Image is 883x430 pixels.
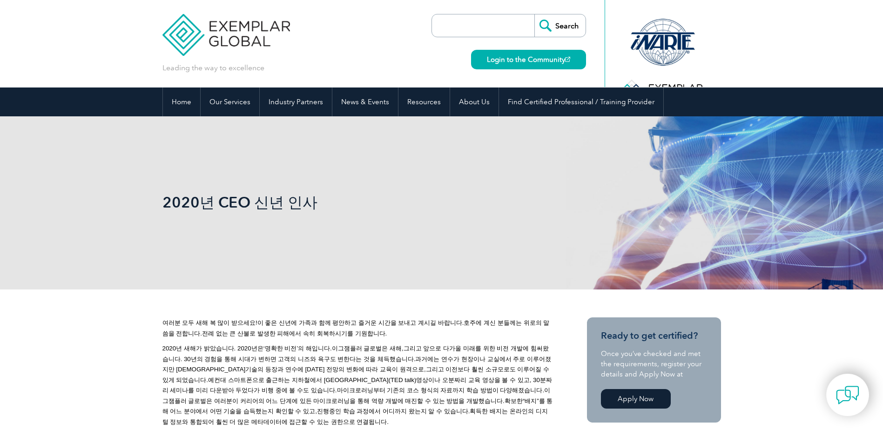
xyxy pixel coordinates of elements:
p: Leading the way to excellence [162,63,264,73]
span: 년 새해가 밝았습니다 [176,345,234,352]
span: 그리고 앞으로 다가올 미래를 위한 비전 개발에 힘써왔습니다 [162,345,549,363]
span: 예컨대 스마트폰으로 출근하는 지하철에서 [GEOGRAPHIC_DATA] [208,376,389,383]
a: Apply Now [601,389,671,409]
span: 이그잼플러 글로벌은 여러분이 커리어의 어느 단계에 있든 마이크로러닝을 통해 역량 개발에 매진할 수 있는 방법을 개발했습니다 [162,387,551,404]
span: ! . . . [162,319,550,337]
a: Find Certified Professional / Training Provider [499,87,663,116]
span: 년은 [251,345,263,352]
span: 영상이나 오분짜리 교육 영상을 볼 수 있고 [416,376,529,383]
span: 2020 . 2020 ‘ ’ . , . 30 . , . (TED talk) , 30 . . . “ ” , . . [162,345,553,425]
span: 명확한 비전 [265,345,297,352]
span: 배지 [525,397,537,404]
span: 이 좋은 신년에 가족과 함께 평안하고 즐거운 시간을 보내고 계시길 바랍니다 [257,319,462,326]
span: 의 해입니다 [298,345,330,352]
span: 획득한 배지는 온라인의 디지털 정보와 통합되어 훨씬 더 많은 메타데이터에 접근할 수 있는 권한으로 연결됩니다 [162,408,548,425]
span: 진행중인 학습 과정에서 어디까지 왔는지 알 수 있습니다 [317,408,468,415]
span: 호주에 계신 분들께는 위로의 말씀을 전합니다 [162,319,550,337]
span: 이그잼플러 글로벌은 새해 [332,345,402,352]
span: 전례 없는 큰 산불로 발생한 피해에서 속히 회복하시기를 기원합니다 [202,330,385,337]
span: 여러분 모두 새해 복 많이 받으세요 [162,319,256,326]
a: About Us [450,87,499,116]
a: Resources [398,87,450,116]
a: Login to the Community [471,50,586,69]
a: News & Events [332,87,398,116]
a: Our Services [201,87,259,116]
img: contact-chat.png [836,383,859,407]
span: 년의 경험을 통해 시대가 변하면 고객의 니즈와 욕구도 변한다는 것을 체득했습니다 [191,356,414,363]
img: open_square.png [565,57,570,62]
h3: Ready to get certified? [601,330,707,342]
span: 그리고 이전보다 훨씬 소규모로도 이루어질 수 있게 되었습니다 [162,366,550,383]
a: Industry Partners [260,87,332,116]
span: 확보한 [505,397,523,404]
p: Once you’ve checked and met the requirements, register your details and Apply Now at [601,349,707,379]
input: Search [534,14,586,37]
span: 마이크로러닝부터 기존의 코스 형식의 자료까지 학습 방법이 다양해졌습니다 [337,387,543,394]
a: Home [163,87,200,116]
h1: 2020년 CEO 신년 인사 [162,193,520,213]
